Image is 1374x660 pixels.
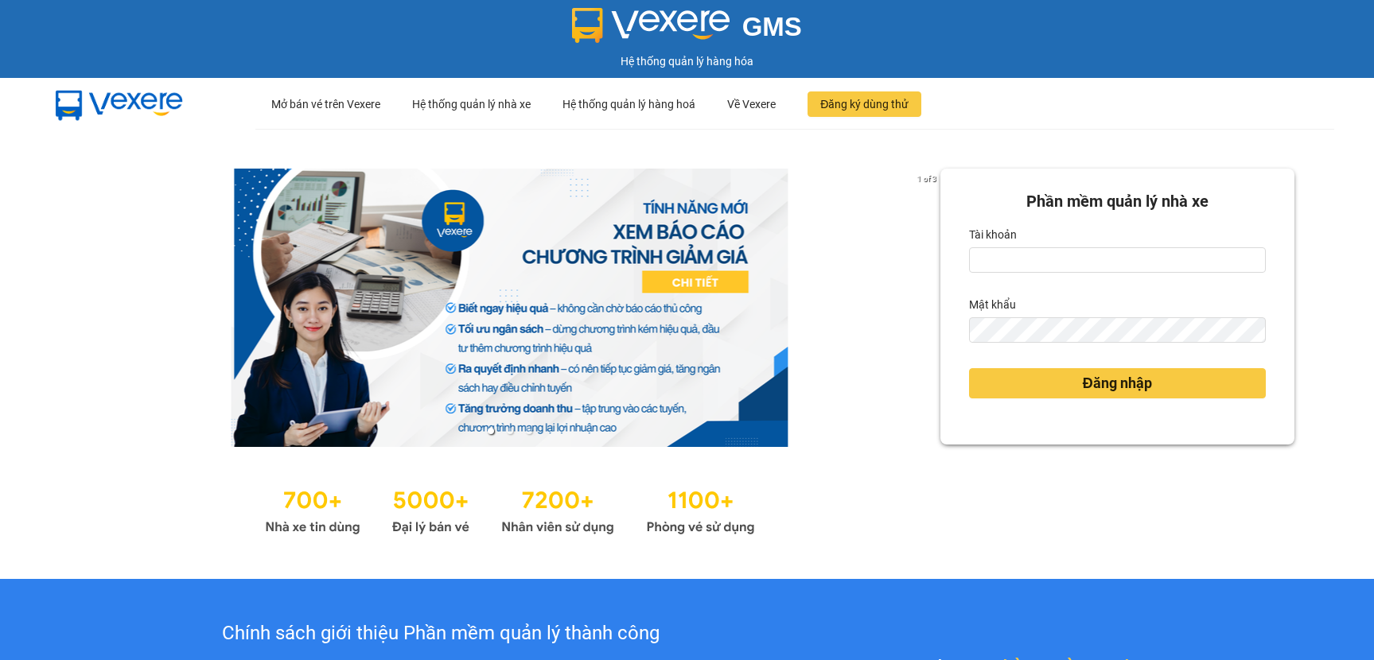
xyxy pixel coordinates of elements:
button: previous slide / item [80,169,102,447]
div: Hệ thống quản lý nhà xe [412,79,531,130]
label: Mật khẩu [969,292,1016,317]
img: mbUUG5Q.png [40,78,199,130]
div: Phần mềm quản lý nhà xe [969,189,1266,214]
li: slide item 3 [526,428,532,434]
div: Chính sách giới thiệu Phần mềm quản lý thành công [96,619,785,649]
img: Statistics.png [265,479,755,539]
button: Đăng ký dùng thử [808,91,921,117]
input: Tài khoản [969,247,1266,273]
div: Hệ thống quản lý hàng hóa [4,52,1370,70]
div: Hệ thống quản lý hàng hoá [562,79,695,130]
a: GMS [572,24,802,37]
label: Tài khoản [969,222,1017,247]
span: Đăng ký dùng thử [820,95,909,113]
input: Mật khẩu [969,317,1266,343]
span: GMS [742,12,802,41]
span: Đăng nhập [1083,372,1152,394]
button: Đăng nhập [969,368,1266,398]
div: Mở bán vé trên Vexere [271,79,380,130]
div: Về Vexere [727,79,776,130]
img: logo 2 [572,8,730,43]
li: slide item 1 [488,428,494,434]
button: next slide / item [918,169,940,447]
li: slide item 2 [507,428,513,434]
p: 1 of 3 [913,169,940,189]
